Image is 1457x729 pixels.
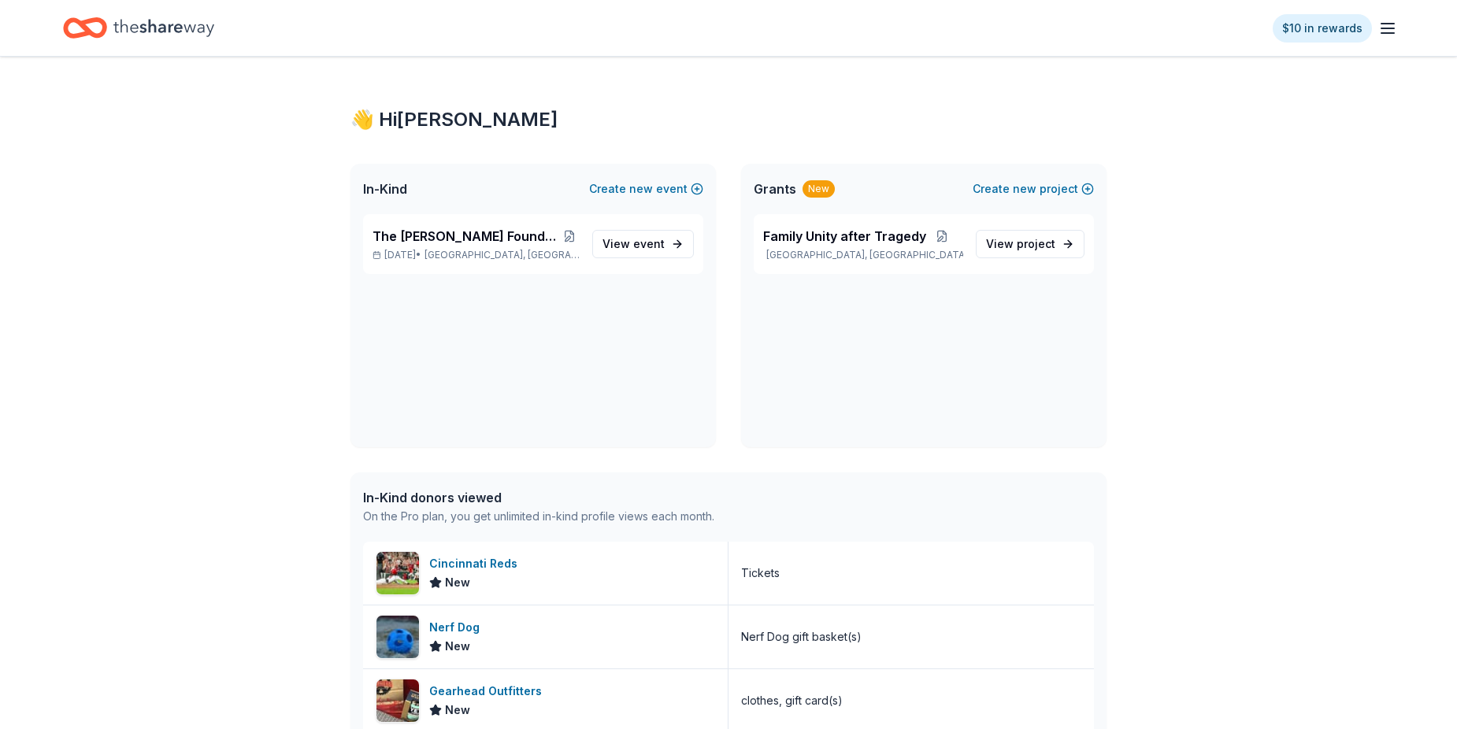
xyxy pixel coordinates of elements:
span: View [986,235,1055,253]
span: new [1013,179,1036,198]
img: Image for Gearhead Outfitters [376,679,419,722]
a: $10 in rewards [1273,14,1372,43]
a: View event [592,230,694,258]
img: Image for Cincinnati Reds [376,552,419,594]
div: 👋 Hi [PERSON_NAME] [350,107,1107,132]
a: Home [63,9,214,46]
div: New [803,180,835,198]
div: Nerf Dog [429,618,486,637]
span: event [633,237,665,250]
span: new [629,179,653,198]
span: New [445,573,470,592]
div: On the Pro plan, you get unlimited in-kind profile views each month. [363,507,714,526]
img: Image for Nerf Dog [376,616,419,658]
div: Tickets [741,564,780,583]
span: New [445,637,470,656]
a: View project [976,230,1084,258]
p: [DATE] • [373,249,580,261]
span: The [PERSON_NAME] Foundation Legacy Ball [373,227,558,246]
button: Createnewproject [973,179,1094,198]
button: Createnewevent [589,179,703,198]
span: Grants [754,179,796,198]
div: Cincinnati Reds [429,554,524,573]
div: In-Kind donors viewed [363,488,714,507]
span: New [445,701,470,720]
div: Gearhead Outfitters [429,682,548,701]
span: Family Unity after Tragedy [763,227,926,246]
span: project [1017,237,1055,250]
div: Nerf Dog gift basket(s) [741,627,862,646]
span: In-Kind [363,179,407,198]
div: clothes, gift card(s) [741,691,843,710]
p: [GEOGRAPHIC_DATA], [GEOGRAPHIC_DATA] [763,249,963,261]
span: View [602,235,665,253]
span: [GEOGRAPHIC_DATA], [GEOGRAPHIC_DATA] [424,249,580,261]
